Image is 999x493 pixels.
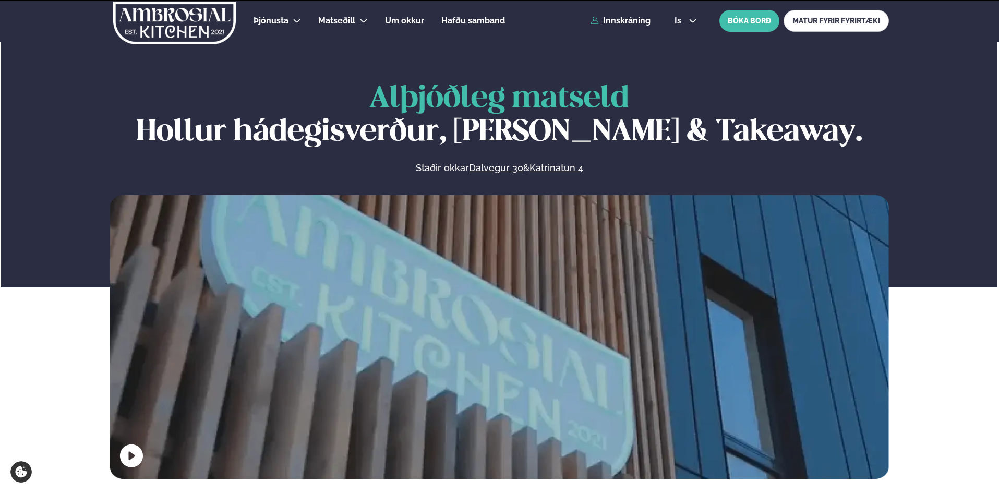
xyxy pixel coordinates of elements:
h1: Hollur hádegisverður, [PERSON_NAME] & Takeaway. [110,82,889,149]
a: Matseðill [318,15,355,27]
img: logo [112,2,237,44]
a: Dalvegur 30 [469,162,523,174]
a: Hafðu samband [441,15,505,27]
span: Hafðu samband [441,16,505,26]
p: Staðir okkar & [302,162,696,174]
a: Innskráning [591,16,651,26]
a: MATUR FYRIR FYRIRTÆKI [784,10,889,32]
span: is [675,17,684,25]
button: BÓKA BORÐ [719,10,779,32]
a: Um okkur [385,15,424,27]
a: Þjónusta [254,15,288,27]
span: Matseðill [318,16,355,26]
span: Þjónusta [254,16,288,26]
button: is [666,17,705,25]
span: Um okkur [385,16,424,26]
a: Cookie settings [10,461,32,483]
a: Katrinatun 4 [529,162,583,174]
span: Alþjóðleg matseld [369,85,629,113]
